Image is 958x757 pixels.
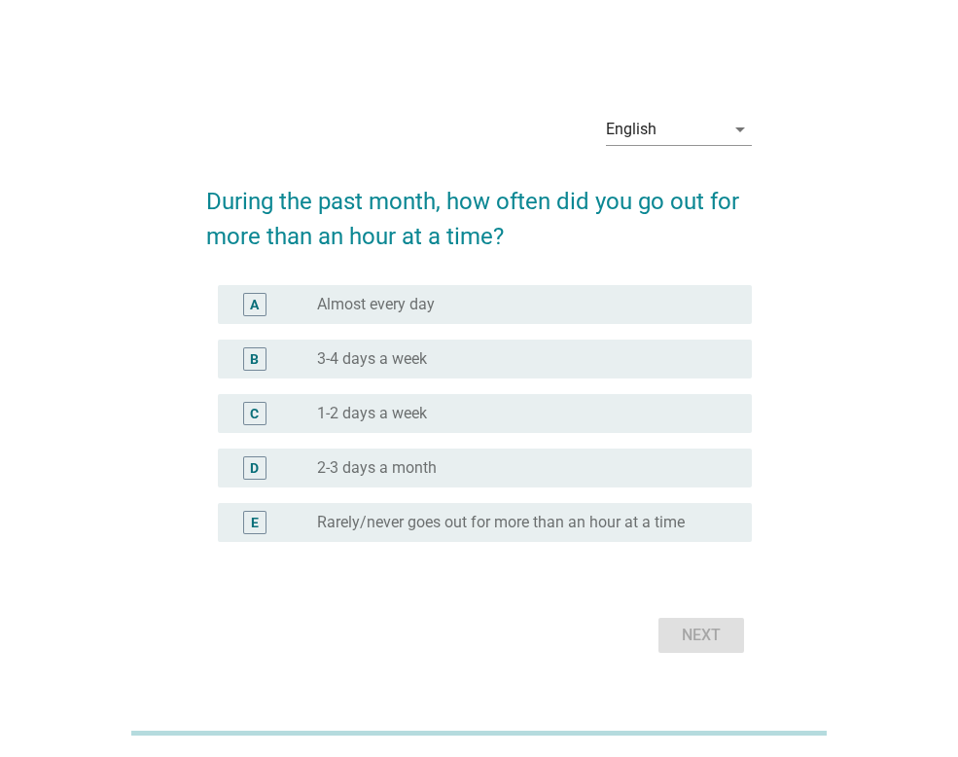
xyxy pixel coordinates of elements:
div: A [250,295,259,315]
label: 3-4 days a week [317,349,427,369]
label: 1-2 days a week [317,404,427,423]
div: C [250,404,259,424]
div: B [250,349,259,370]
div: E [251,513,259,533]
h2: During the past month, how often did you go out for more than an hour at a time? [206,164,752,254]
i: arrow_drop_down [728,118,752,141]
label: 2-3 days a month [317,458,437,478]
div: D [250,458,259,479]
div: English [606,121,656,138]
label: Rarely/never goes out for more than an hour at a time [317,513,685,532]
label: Almost every day [317,295,435,314]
